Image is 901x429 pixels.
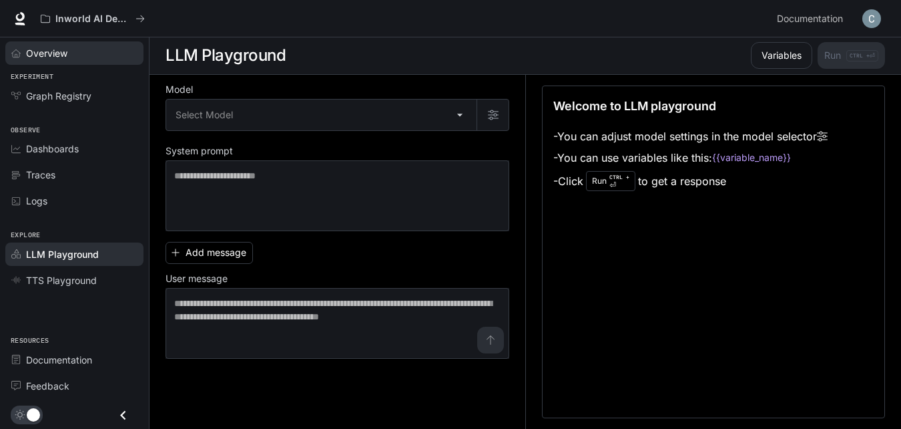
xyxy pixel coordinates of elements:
a: LLM Playground [5,243,143,266]
li: - You can use variables like this: [553,147,828,168]
a: Overview [5,41,143,65]
p: ⏎ [609,173,629,189]
span: Logs [26,194,47,208]
span: Feedback [26,379,69,393]
div: Run [586,171,635,191]
span: TTS Playground [26,273,97,287]
span: Overview [26,46,67,60]
button: Add message [166,242,253,264]
p: CTRL + [609,173,629,181]
a: Logs [5,189,143,212]
img: User avatar [862,9,881,28]
span: Documentation [777,11,843,27]
a: Documentation [5,348,143,372]
p: User message [166,274,228,283]
span: Select Model [176,108,233,122]
span: LLM Playground [26,247,99,261]
span: Dark mode toggle [27,407,40,422]
button: User avatar [858,5,885,32]
p: System prompt [166,146,233,156]
a: Dashboards [5,137,143,160]
a: Documentation [772,5,853,32]
h1: LLM Playground [166,42,286,69]
span: Dashboards [26,142,79,156]
li: - Click to get a response [553,168,828,194]
li: - You can adjust model settings in the model selector [553,126,828,147]
button: Variables [751,42,812,69]
p: Inworld AI Demos [55,13,130,25]
p: Welcome to LLM playground [553,97,716,115]
button: All workspaces [35,5,151,32]
a: Traces [5,163,143,186]
a: TTS Playground [5,269,143,292]
a: Feedback [5,374,143,398]
span: Graph Registry [26,89,91,103]
span: Documentation [26,353,92,367]
button: Close drawer [108,402,138,429]
div: Select Model [166,100,477,130]
span: Traces [26,168,55,182]
code: {{variable_name}} [712,151,791,164]
a: Graph Registry [5,84,143,108]
p: Model [166,85,193,94]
